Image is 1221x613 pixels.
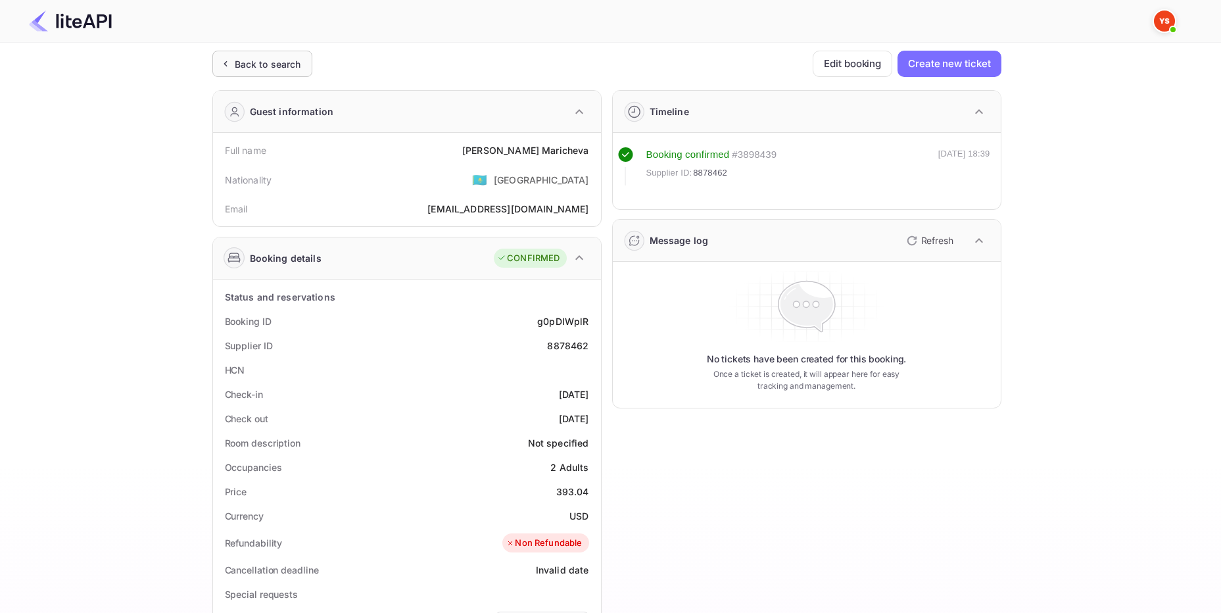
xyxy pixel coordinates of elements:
[646,147,730,162] div: Booking confirmed
[472,168,487,191] span: United States
[497,252,560,265] div: CONFIRMED
[225,460,282,474] div: Occupancies
[921,233,953,247] p: Refresh
[899,230,959,251] button: Refresh
[225,587,298,601] div: Special requests
[703,368,911,392] p: Once a ticket is created, it will appear here for easy tracking and management.
[528,436,589,450] div: Not specified
[225,314,272,328] div: Booking ID
[813,51,892,77] button: Edit booking
[569,509,588,523] div: USD
[506,537,582,550] div: Non Refundable
[235,57,301,71] div: Back to search
[225,143,266,157] div: Full name
[225,485,247,499] div: Price
[537,314,588,328] div: g0pDIWplR
[938,147,990,185] div: [DATE] 18:39
[693,166,727,180] span: 8878462
[225,563,319,577] div: Cancellation deadline
[547,339,588,353] div: 8878462
[556,485,589,499] div: 393.04
[250,251,322,265] div: Booking details
[650,105,689,118] div: Timeline
[225,363,245,377] div: HCN
[427,202,588,216] div: [EMAIL_ADDRESS][DOMAIN_NAME]
[250,105,334,118] div: Guest information
[536,563,589,577] div: Invalid date
[559,412,589,426] div: [DATE]
[225,202,248,216] div: Email
[225,173,272,187] div: Nationality
[650,233,709,247] div: Message log
[225,339,273,353] div: Supplier ID
[732,147,777,162] div: # 3898439
[225,536,283,550] div: Refundability
[225,412,268,426] div: Check out
[707,353,907,366] p: No tickets have been created for this booking.
[494,173,589,187] div: [GEOGRAPHIC_DATA]
[225,290,335,304] div: Status and reservations
[559,387,589,401] div: [DATE]
[225,436,300,450] div: Room description
[225,387,263,401] div: Check-in
[646,166,692,180] span: Supplier ID:
[550,460,588,474] div: 2 Adults
[898,51,1001,77] button: Create new ticket
[462,143,588,157] div: [PERSON_NAME] Maricheva
[225,509,264,523] div: Currency
[1154,11,1175,32] img: Yandex Support
[29,11,112,32] img: LiteAPI Logo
